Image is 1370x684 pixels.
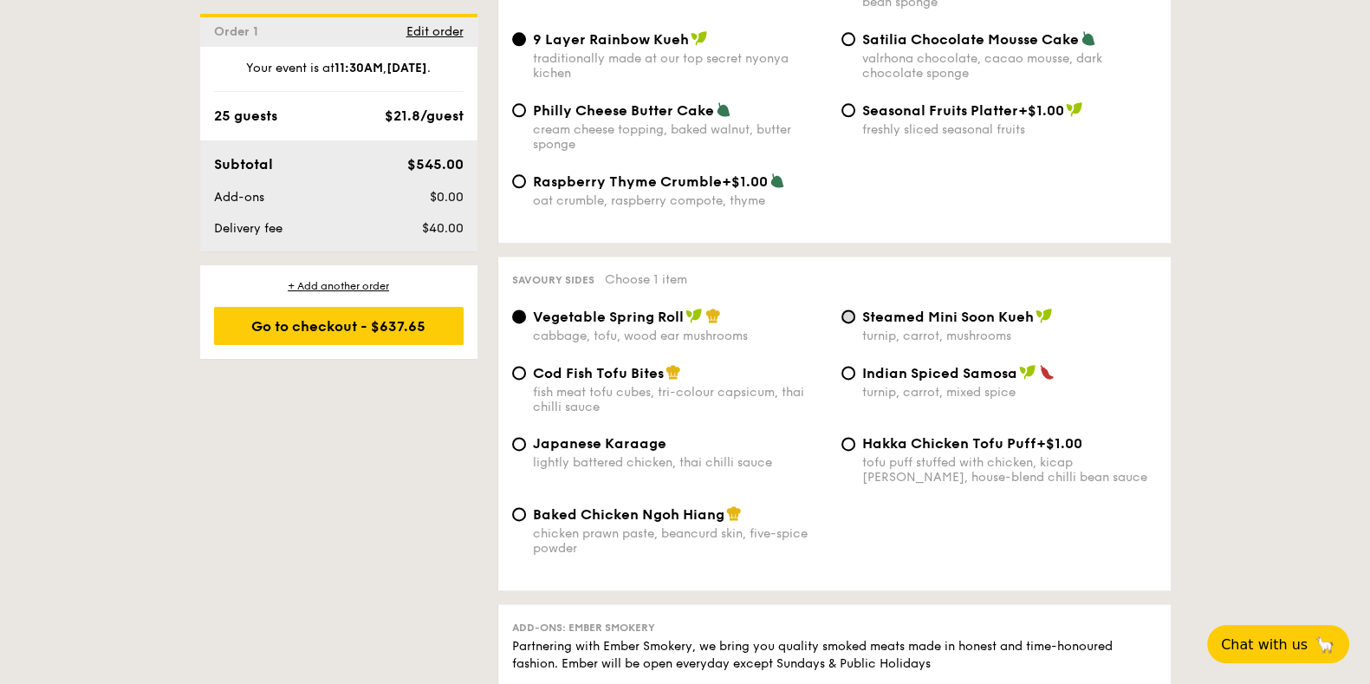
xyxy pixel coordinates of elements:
img: icon-vegan.f8ff3823.svg [685,308,703,323]
strong: 11:30AM [334,61,383,75]
span: Raspberry Thyme Crumble [533,173,722,190]
div: Go to checkout - $637.65 [214,307,464,345]
input: Vegetable Spring Rollcabbage, tofu, wood ear mushrooms [512,309,526,323]
span: Baked Chicken Ngoh Hiang [533,506,724,523]
div: cream cheese topping, baked walnut, butter sponge [533,122,828,152]
div: fish meat tofu cubes, tri-colour capsicum, thai chilli sauce [533,385,828,414]
span: Order 1 [214,24,265,39]
img: icon-vegetarian.fe4039eb.svg [769,173,785,188]
img: icon-vegan.f8ff3823.svg [1066,101,1083,117]
span: 🦙 [1315,635,1335,655]
div: tofu puff stuffed with chicken, kicap [PERSON_NAME], house-blend chilli bean sauce [862,455,1157,485]
div: freshly sliced seasonal fruits [862,122,1157,137]
img: icon-vegan.f8ff3823.svg [1019,364,1036,380]
div: valrhona chocolate, cacao mousse, dark chocolate sponge [862,51,1157,81]
input: Satilia Chocolate Mousse Cakevalrhona chocolate, cacao mousse, dark chocolate sponge [841,32,855,46]
div: + Add another order [214,279,464,293]
strong: [DATE] [386,61,427,75]
input: Cod Fish Tofu Bitesfish meat tofu cubes, tri-colour capsicum, thai chilli sauce [512,366,526,380]
span: Seasonal Fruits Platter [862,102,1018,119]
span: +$1.00 [1036,435,1082,452]
input: Japanese Karaagelightly battered chicken, thai chilli sauce [512,437,526,451]
div: $21.8/guest [385,106,464,127]
div: turnip, carrot, mixed spice [862,385,1157,400]
div: traditionally made at our top secret nyonya kichen [533,51,828,81]
div: oat crumble, raspberry compote, thyme [533,193,828,208]
input: Steamed Mini Soon Kuehturnip, carrot, mushrooms [841,309,855,323]
span: Indian Spiced Samosa [862,365,1017,381]
span: Philly Cheese Butter Cake [533,102,714,119]
span: $40.00 [421,221,463,236]
span: Subtotal [214,156,273,173]
span: Hakka Chicken Tofu Puff [862,435,1036,452]
span: $0.00 [429,190,463,205]
span: Delivery fee [214,221,282,236]
input: Baked Chicken Ngoh Hiangchicken prawn paste, beancurd skin, five-spice powder [512,507,526,521]
span: Cod Fish Tofu Bites [533,365,664,381]
img: icon-chef-hat.a58ddaea.svg [726,505,742,521]
input: 9 Layer Rainbow Kuehtraditionally made at our top secret nyonya kichen [512,32,526,46]
img: icon-spicy.37a8142b.svg [1039,364,1055,380]
input: Indian Spiced Samosaturnip, carrot, mixed spice [841,366,855,380]
span: 9 Layer Rainbow Kueh [533,31,689,48]
img: icon-vegetarian.fe4039eb.svg [716,101,731,117]
div: chicken prawn paste, beancurd skin, five-spice powder [533,526,828,556]
img: icon-chef-hat.a58ddaea.svg [705,308,721,323]
span: Satilia Chocolate Mousse Cake [862,31,1079,48]
div: 25 guests [214,106,277,127]
span: Chat with us [1221,636,1308,653]
img: icon-vegetarian.fe4039eb.svg [1081,30,1096,46]
span: Add-ons: Ember Smokery [512,622,655,634]
img: icon-chef-hat.a58ddaea.svg [666,364,681,380]
img: icon-vegan.f8ff3823.svg [1036,308,1053,323]
div: lightly battered chicken, thai chilli sauce [533,455,828,470]
span: Steamed Mini Soon Kueh [862,309,1034,325]
div: cabbage, tofu, wood ear mushrooms [533,329,828,343]
span: +$1.00 [722,173,768,190]
input: Hakka Chicken Tofu Puff+$1.00tofu puff stuffed with chicken, kicap [PERSON_NAME], house-blend chi... [841,437,855,451]
span: Vegetable Spring Roll [533,309,684,325]
span: Japanese Karaage [533,435,666,452]
input: Raspberry Thyme Crumble+$1.00oat crumble, raspberry compote, thyme [512,174,526,188]
span: Add-ons [214,190,264,205]
span: Choose 1 item [605,272,687,287]
span: Edit order [406,24,464,39]
input: Philly Cheese Butter Cakecream cheese topping, baked walnut, butter sponge [512,103,526,117]
span: +$1.00 [1018,102,1064,119]
button: Chat with us🦙 [1207,625,1349,663]
div: Partnering with Ember Smokery, we bring you quality smoked meats made in honest and time-honoured... [512,638,1157,673]
div: Your event is at , . [214,60,464,92]
span: $545.00 [406,156,463,173]
input: Seasonal Fruits Platter+$1.00freshly sliced seasonal fruits [841,103,855,117]
img: icon-vegan.f8ff3823.svg [691,30,708,46]
span: Savoury sides [512,274,594,286]
div: turnip, carrot, mushrooms [862,329,1157,343]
